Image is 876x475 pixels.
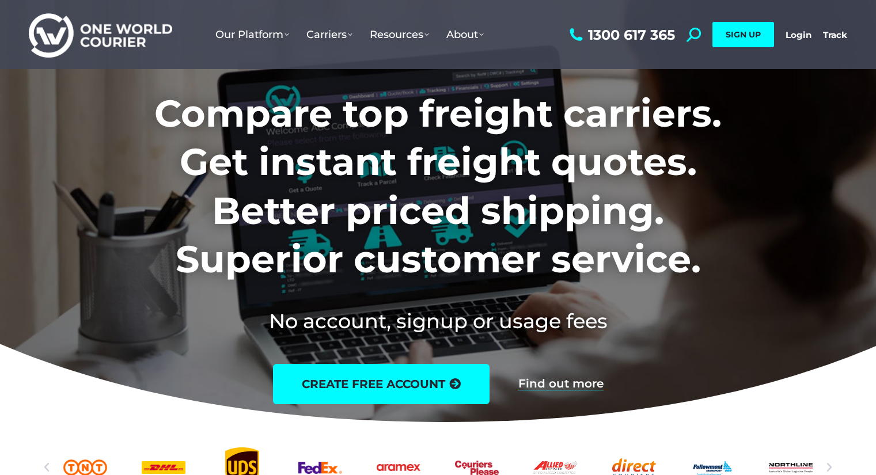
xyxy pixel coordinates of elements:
span: SIGN UP [726,29,761,40]
span: Carriers [306,28,352,41]
a: Carriers [298,17,361,52]
span: Our Platform [215,28,289,41]
a: Our Platform [207,17,298,52]
span: Resources [370,28,429,41]
a: About [438,17,492,52]
a: Track [823,29,847,40]
a: SIGN UP [712,22,774,47]
img: One World Courier [29,12,172,58]
span: About [446,28,484,41]
a: Resources [361,17,438,52]
a: Login [786,29,811,40]
a: 1300 617 365 [567,28,675,42]
h1: Compare top freight carriers. Get instant freight quotes. Better priced shipping. Superior custom... [78,89,798,284]
a: create free account [273,364,490,404]
a: Find out more [518,378,604,390]
h2: No account, signup or usage fees [78,307,798,335]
